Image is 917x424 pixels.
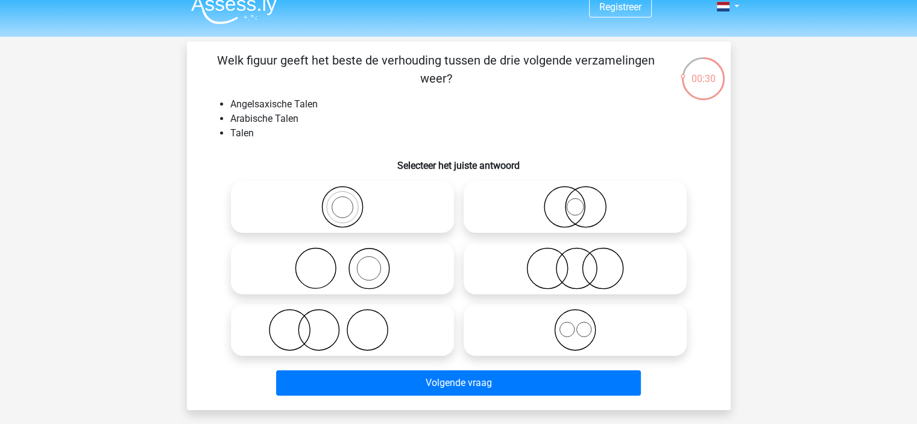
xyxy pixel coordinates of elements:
li: Talen [230,126,711,141]
li: Angelsaxische Talen [230,97,711,112]
p: Welk figuur geeft het beste de verhouding tussen de drie volgende verzamelingen weer? [206,51,666,87]
button: Volgende vraag [276,370,641,396]
h6: Selecteer het juiste antwoord [206,150,711,171]
li: Arabische Talen [230,112,711,126]
div: 00:30 [681,56,726,86]
a: Registreer [599,1,641,13]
